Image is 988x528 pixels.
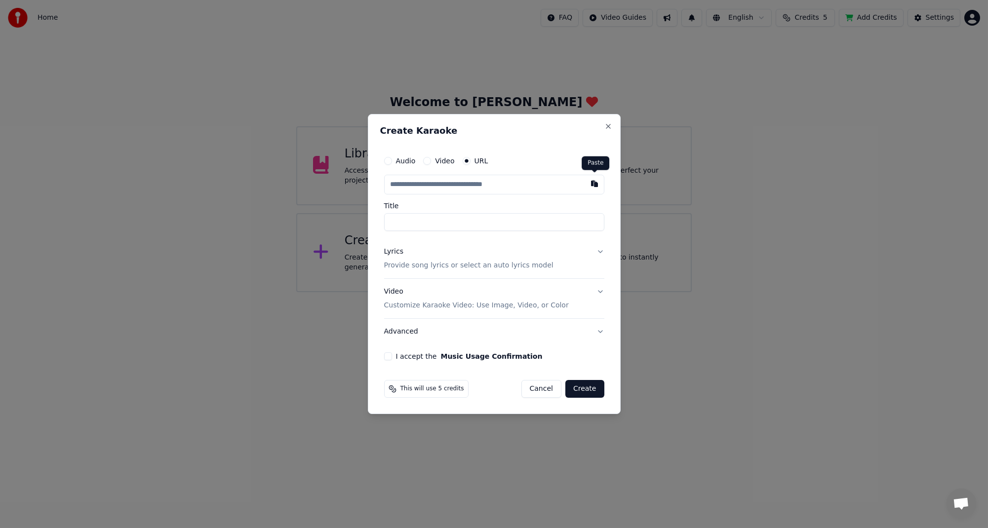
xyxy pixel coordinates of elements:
[565,380,604,398] button: Create
[384,287,569,310] div: Video
[521,380,561,398] button: Cancel
[396,157,416,164] label: Audio
[384,239,604,278] button: LyricsProvide song lyrics or select an auto lyrics model
[384,301,569,310] p: Customize Karaoke Video: Use Image, Video, or Color
[582,156,609,170] div: Paste
[384,202,604,209] label: Title
[400,385,464,393] span: This will use 5 credits
[396,353,543,360] label: I accept the
[440,353,542,360] button: I accept the
[474,157,488,164] label: URL
[380,126,608,135] h2: Create Karaoke
[384,319,604,344] button: Advanced
[435,157,454,164] label: Video
[384,261,553,270] p: Provide song lyrics or select an auto lyrics model
[384,279,604,318] button: VideoCustomize Karaoke Video: Use Image, Video, or Color
[384,247,403,257] div: Lyrics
